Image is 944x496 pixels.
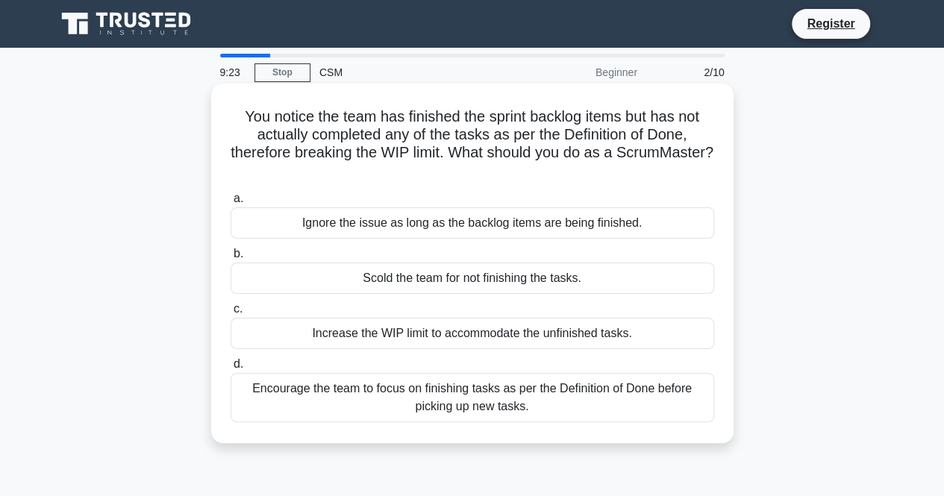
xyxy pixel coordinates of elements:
[798,14,863,33] a: Register
[231,318,714,349] div: Increase the WIP limit to accommodate the unfinished tasks.
[234,302,243,315] span: c.
[234,192,243,204] span: a.
[254,63,310,82] a: Stop
[646,57,734,87] div: 2/10
[234,357,243,370] span: d.
[211,57,254,87] div: 9:23
[516,57,646,87] div: Beginner
[231,373,714,422] div: Encourage the team to focus on finishing tasks as per the Definition of Done before picking up ne...
[234,247,243,260] span: b.
[310,57,516,87] div: CSM
[231,207,714,239] div: Ignore the issue as long as the backlog items are being finished.
[231,263,714,294] div: Scold the team for not finishing the tasks.
[229,107,716,180] h5: You notice the team has finished the sprint backlog items but has not actually completed any of t...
